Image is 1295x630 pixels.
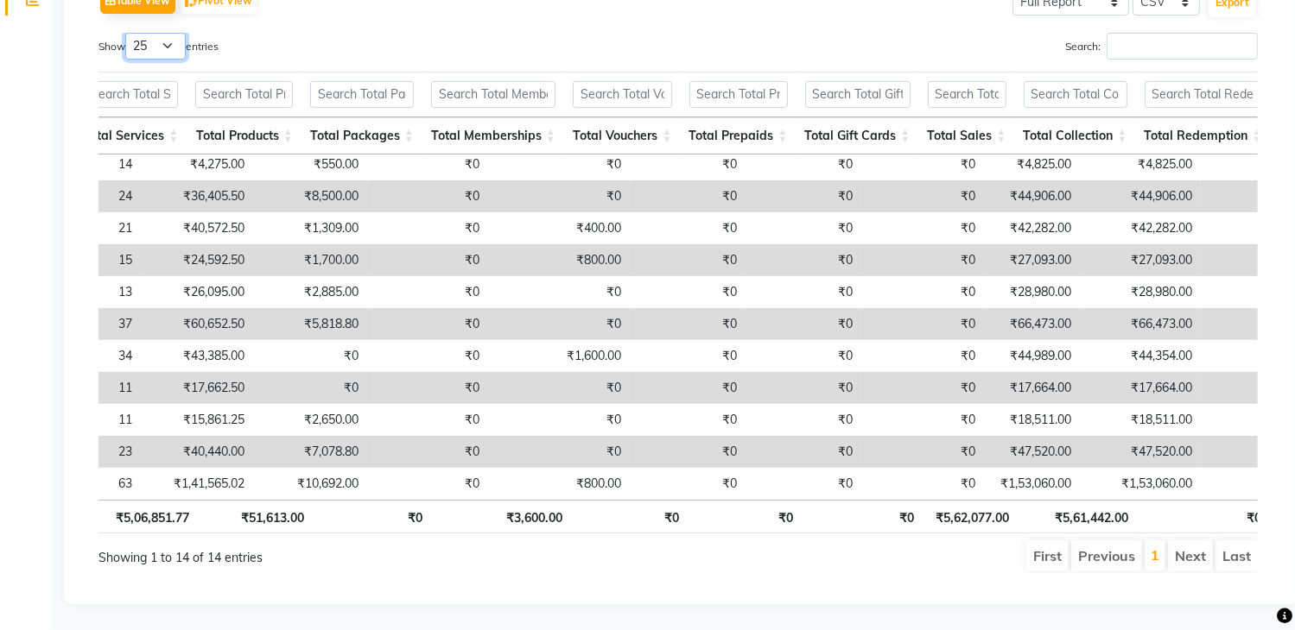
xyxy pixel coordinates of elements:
[564,117,681,154] th: Total Vouchers: activate to sort column ascending
[367,372,488,404] td: ₹0
[488,340,630,372] td: ₹1,600.00
[861,212,984,244] td: ₹0
[1080,244,1201,276] td: ₹27,093.00
[302,117,422,154] th: Total Packages: activate to sort column ascending
[1080,148,1201,180] td: ₹4,825.00
[630,404,746,436] td: ₹0
[802,500,923,533] th: ₹0
[488,372,630,404] td: ₹0
[1080,372,1201,404] td: ₹17,664.00
[746,372,861,404] td: ₹0
[984,468,1080,500] td: ₹1,53,060.00
[984,340,1080,372] td: ₹44,989.00
[1080,436,1201,468] td: ₹47,520.00
[367,468,488,500] td: ₹0
[1080,212,1201,244] td: ₹42,282.00
[141,180,253,212] td: ₹36,405.50
[367,180,488,212] td: ₹0
[1080,308,1201,340] td: ₹66,473.00
[984,404,1080,436] td: ₹18,511.00
[681,117,797,154] th: Total Prepaids: activate to sort column ascending
[1151,546,1159,564] a: 1
[746,276,861,308] td: ₹0
[1065,33,1258,60] label: Search:
[198,500,312,533] th: ₹51,613.00
[861,244,984,276] td: ₹0
[253,340,367,372] td: ₹0
[187,117,301,154] th: Total Products: activate to sort column ascending
[1024,81,1127,108] input: Search Total Collection
[984,148,1080,180] td: ₹4,825.00
[253,308,367,340] td: ₹5,818.80
[253,276,367,308] td: ₹2,885.00
[924,500,1018,533] th: ₹5,62,077.00
[98,33,219,60] label: Show entries
[984,180,1080,212] td: ₹44,906.00
[573,81,672,108] input: Search Total Vouchers
[861,372,984,404] td: ₹0
[630,340,746,372] td: ₹0
[861,436,984,468] td: ₹0
[746,468,861,500] td: ₹0
[630,148,746,180] td: ₹0
[313,500,432,533] th: ₹0
[367,404,488,436] td: ₹0
[746,180,861,212] td: ₹0
[984,308,1080,340] td: ₹66,473.00
[253,212,367,244] td: ₹1,309.00
[630,276,746,308] td: ₹0
[253,436,367,468] td: ₹7,078.80
[431,81,555,108] input: Search Total Memberships
[195,81,292,108] input: Search Total Products
[572,500,689,533] th: ₹0
[83,81,178,108] input: Search Total Services
[1080,468,1201,500] td: ₹1,53,060.00
[367,436,488,468] td: ₹0
[746,404,861,436] td: ₹0
[141,212,253,244] td: ₹40,572.50
[488,308,630,340] td: ₹0
[630,436,746,468] td: ₹0
[1080,276,1201,308] td: ₹28,980.00
[797,117,919,154] th: Total Gift Cards: activate to sort column ascending
[984,436,1080,468] td: ₹47,520.00
[861,308,984,340] td: ₹0
[1136,117,1271,154] th: Total Redemption: activate to sort column ascending
[253,468,367,500] td: ₹10,692.00
[141,276,253,308] td: ₹26,095.00
[984,372,1080,404] td: ₹17,664.00
[125,33,186,60] select: Showentries
[928,81,1006,108] input: Search Total Sales
[432,500,572,533] th: ₹3,600.00
[488,468,630,500] td: ₹800.00
[746,340,861,372] td: ₹0
[422,117,564,154] th: Total Memberships: activate to sort column ascending
[746,244,861,276] td: ₹0
[688,500,802,533] th: ₹0
[984,244,1080,276] td: ₹27,093.00
[1080,404,1201,436] td: ₹18,511.00
[861,340,984,372] td: ₹0
[861,180,984,212] td: ₹0
[1018,500,1138,533] th: ₹5,61,442.00
[488,180,630,212] td: ₹0
[861,148,984,180] td: ₹0
[488,404,630,436] td: ₹0
[1080,340,1201,372] td: ₹44,354.00
[141,404,253,436] td: ₹15,861.25
[253,148,367,180] td: ₹550.00
[87,500,199,533] th: ₹5,06,851.77
[630,244,746,276] td: ₹0
[253,404,367,436] td: ₹2,650.00
[630,180,746,212] td: ₹0
[488,244,630,276] td: ₹800.00
[98,539,567,567] div: Showing 1 to 14 of 14 entries
[1015,117,1136,154] th: Total Collection: activate to sort column ascending
[488,276,630,308] td: ₹0
[1137,500,1270,533] th: ₹0
[746,436,861,468] td: ₹0
[367,308,488,340] td: ₹0
[141,468,253,500] td: ₹1,41,565.02
[367,148,488,180] td: ₹0
[367,340,488,372] td: ₹0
